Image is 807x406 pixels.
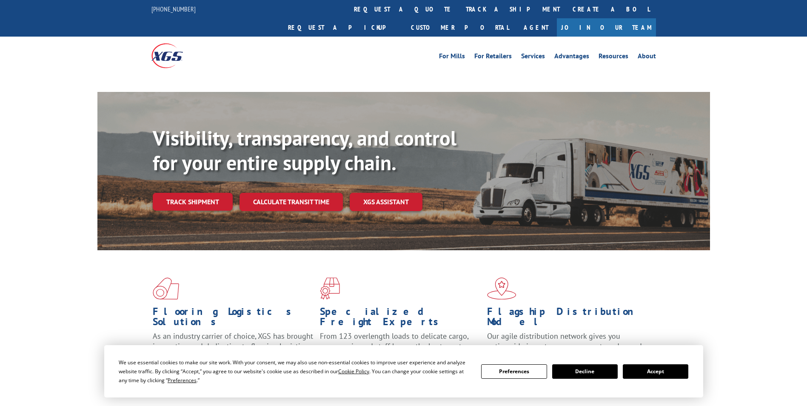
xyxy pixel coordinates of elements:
span: Our agile distribution network gives you nationwide inventory management on demand. [487,331,644,351]
img: xgs-icon-total-supply-chain-intelligence-red [153,277,179,300]
a: XGS ASSISTANT [350,193,422,211]
img: xgs-icon-focused-on-flooring-red [320,277,340,300]
b: Visibility, transparency, and control for your entire supply chain. [153,125,456,176]
a: Resources [599,53,628,62]
a: About [638,53,656,62]
a: Track shipment [153,193,233,211]
a: Customer Portal [405,18,515,37]
p: From 123 overlength loads to delicate cargo, our experienced staff knows the best way to move you... [320,331,481,369]
a: Advantages [554,53,589,62]
img: xgs-icon-flagship-distribution-model-red [487,277,516,300]
span: Cookie Policy [338,368,369,375]
a: Services [521,53,545,62]
span: As an industry carrier of choice, XGS has brought innovation and dedication to flooring logistics... [153,331,313,361]
a: Calculate transit time [240,193,343,211]
h1: Flagship Distribution Model [487,306,648,331]
button: Preferences [481,364,547,379]
a: For Retailers [474,53,512,62]
a: Join Our Team [557,18,656,37]
span: Preferences [168,377,197,384]
a: Request a pickup [282,18,405,37]
button: Decline [552,364,618,379]
button: Accept [623,364,688,379]
h1: Specialized Freight Experts [320,306,481,331]
div: We use essential cookies to make our site work. With your consent, we may also use non-essential ... [119,358,471,385]
h1: Flooring Logistics Solutions [153,306,314,331]
a: Agent [515,18,557,37]
a: For Mills [439,53,465,62]
a: [PHONE_NUMBER] [151,5,196,13]
div: Cookie Consent Prompt [104,345,703,397]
